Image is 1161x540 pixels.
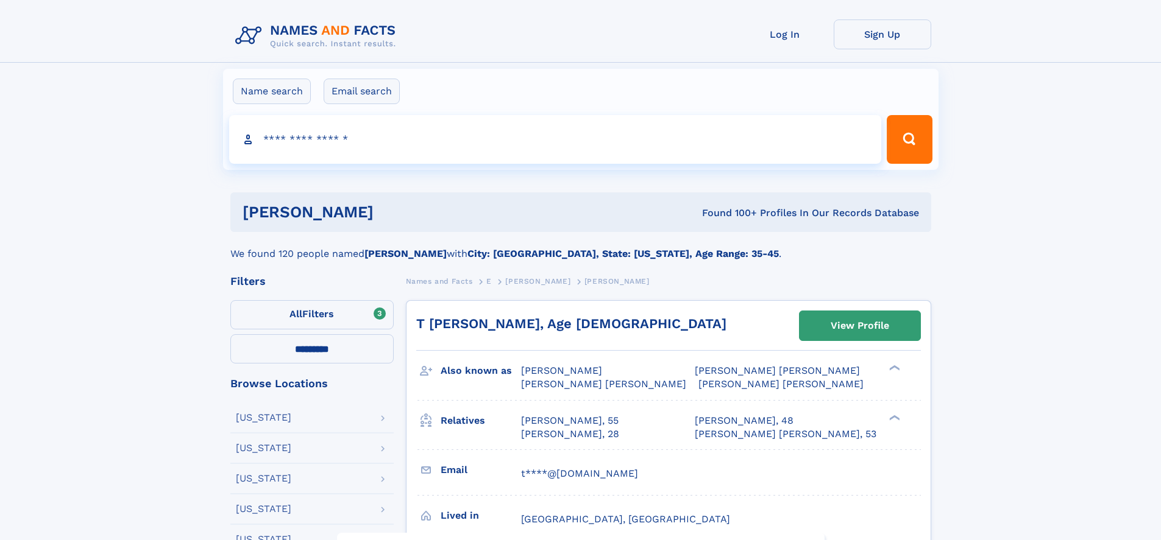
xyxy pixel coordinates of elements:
[505,277,570,286] span: [PERSON_NAME]
[521,365,602,376] span: [PERSON_NAME]
[521,513,730,525] span: [GEOGRAPHIC_DATA], [GEOGRAPHIC_DATA]
[486,273,492,289] a: E
[416,316,726,331] a: T [PERSON_NAME], Age [DEMOGRAPHIC_DATA]
[486,277,492,286] span: E
[230,276,394,287] div: Filters
[831,312,889,340] div: View Profile
[230,378,394,389] div: Browse Locations
[230,300,394,329] label: Filters
[521,427,619,441] a: [PERSON_NAME], 28
[800,311,920,340] a: View Profile
[441,360,521,381] h3: Also known as
[406,273,473,289] a: Names and Facts
[441,505,521,526] h3: Lived in
[521,378,686,390] span: [PERSON_NAME] [PERSON_NAME]
[236,504,291,514] div: [US_STATE]
[236,443,291,453] div: [US_STATE]
[230,19,406,52] img: Logo Names and Facts
[364,248,447,259] b: [PERSON_NAME]
[695,414,794,427] a: [PERSON_NAME], 48
[441,460,521,480] h3: Email
[538,206,919,220] div: Found 100+ Profiles In Our Records Database
[695,365,860,376] span: [PERSON_NAME] [PERSON_NAME]
[505,273,570,289] a: [PERSON_NAME]
[736,19,834,49] a: Log In
[698,378,864,390] span: [PERSON_NAME] [PERSON_NAME]
[230,232,931,261] div: We found 120 people named with .
[236,413,291,423] div: [US_STATE]
[584,277,650,286] span: [PERSON_NAME]
[236,474,291,483] div: [US_STATE]
[886,364,901,372] div: ❯
[834,19,931,49] a: Sign Up
[441,410,521,431] h3: Relatives
[887,115,932,164] button: Search Button
[521,414,619,427] a: [PERSON_NAME], 55
[243,205,538,220] h1: [PERSON_NAME]
[695,427,876,441] a: [PERSON_NAME] [PERSON_NAME], 53
[229,115,882,164] input: search input
[233,79,311,104] label: Name search
[324,79,400,104] label: Email search
[467,248,779,259] b: City: [GEOGRAPHIC_DATA], State: [US_STATE], Age Range: 35-45
[289,308,302,320] span: All
[886,413,901,421] div: ❯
